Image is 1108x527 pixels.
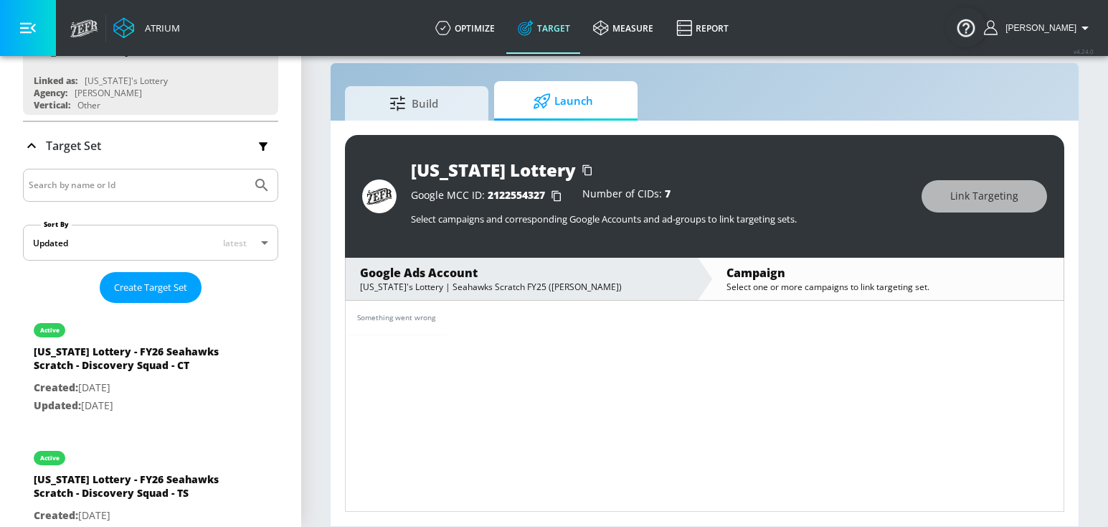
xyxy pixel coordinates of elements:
div: [PERSON_NAME] [75,87,142,99]
div: [US_STATE] Lottery [411,158,576,182]
div: active [40,327,60,334]
div: Vertical: [34,99,70,111]
span: v 4.24.0 [1074,47,1094,55]
span: 2122554327 [488,188,545,202]
div: [US_STATE] Lottery - FY26 Seahawks Scratch - Discovery Squad - CT [34,345,235,379]
div: Number of CIDs: [582,189,671,203]
div: Atrium [139,22,180,34]
div: Select one or more campaigns to link targeting set. [726,281,1049,293]
div: Linked as: [34,75,77,87]
p: [DATE] [34,379,235,397]
p: Target Set [46,138,101,154]
a: Atrium [113,17,180,39]
span: Launch [508,84,617,118]
span: Created: [34,508,78,522]
div: [US_STATE] LotteryLinked as:[US_STATE]'s LotteryAgency:[PERSON_NAME]Vertical:Other [23,33,278,115]
div: active[US_STATE] Lottery - FY26 Seahawks Scratch - Discovery Squad - CTCreated:[DATE]Updated:[DATE] [23,309,278,425]
div: [US_STATE]'s Lottery [85,75,168,87]
div: Agency: [34,87,67,99]
button: Open Resource Center [946,7,986,47]
div: Campaign [726,265,1049,281]
p: Select campaigns and corresponding Google Accounts and ad-groups to link targeting sets. [411,213,907,225]
span: Created: [34,381,78,394]
span: login as: guillermo.cabrera@zefr.com [1000,23,1076,33]
button: Create Target Set [100,272,202,303]
div: Something went wrong [357,312,435,323]
div: [US_STATE]'s Lottery | Seahawks Scratch FY25 ([PERSON_NAME]) [360,281,683,293]
a: measure [582,2,665,54]
span: 7 [665,187,671,200]
a: Target [506,2,582,54]
a: Report [665,2,740,54]
div: Target Set [23,122,278,169]
div: active [40,454,60,462]
div: Other [77,99,100,111]
button: [PERSON_NAME] [984,19,1094,37]
span: latest [223,237,247,249]
span: Build [359,86,468,121]
span: Create Target Set [114,279,187,296]
label: Sort By [41,220,72,229]
div: Google Ads Account [360,265,683,281]
div: Google MCC ID: [411,189,568,203]
input: Search by name or Id [29,176,246,195]
div: Updated [33,237,68,249]
a: optimize [424,2,506,54]
div: [US_STATE] Lottery - FY26 Seahawks Scratch - Discovery Squad - TS [34,472,235,507]
span: Updated: [34,398,81,412]
p: [DATE] [34,507,235,525]
div: Google Ads Account[US_STATE]'s Lottery | Seahawks Scratch FY25 ([PERSON_NAME]) [346,258,697,300]
p: [DATE] [34,397,235,415]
